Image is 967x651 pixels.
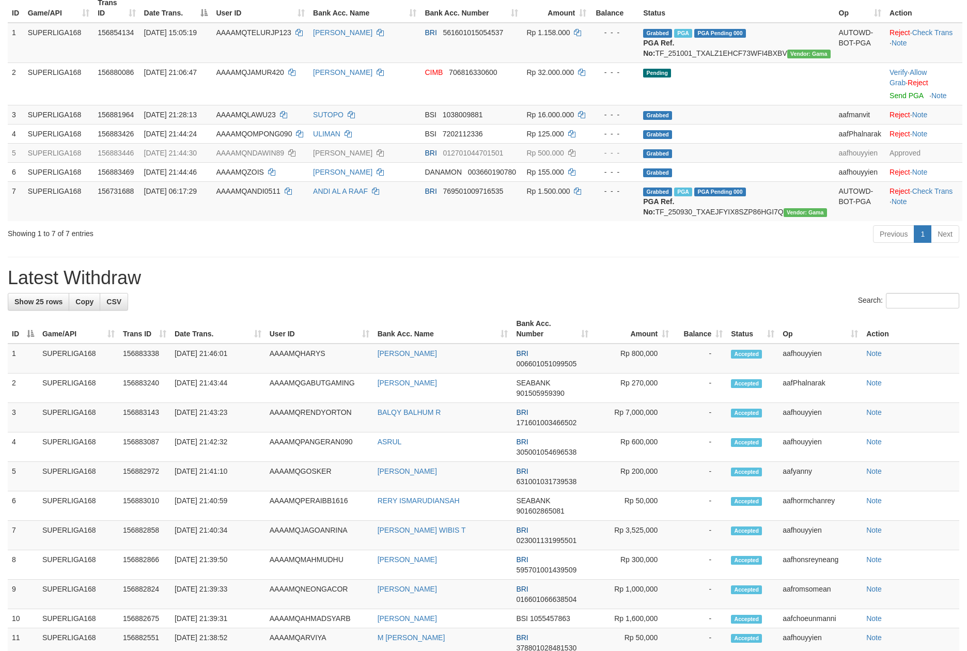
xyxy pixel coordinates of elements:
[778,609,862,628] td: aafchoeunmanni
[313,187,368,195] a: ANDI AL A RAAF
[144,130,197,138] span: [DATE] 21:44:24
[886,293,959,308] input: Search:
[866,379,882,387] a: Note
[912,187,953,195] a: Check Trans
[8,105,24,124] td: 3
[425,130,436,138] span: BSI
[449,68,497,76] span: Copy 706816330600 to clipboard
[866,349,882,358] a: Note
[170,580,266,609] td: [DATE] 21:39:33
[526,187,570,195] span: Rp 1.500.000
[526,111,574,119] span: Rp 16.000.000
[98,130,134,138] span: 156883426
[468,168,516,176] span: Copy 003660190780 to clipboard
[592,314,673,344] th: Amount: activate to sort column ascending
[98,111,134,119] span: 156881964
[835,181,886,221] td: AUTOWD-BOT-PGA
[38,521,119,550] td: SUPERLIGA168
[912,111,928,119] a: Note
[731,409,762,417] span: Accepted
[530,614,570,623] span: Copy 1055457863 to clipboard
[778,344,862,374] td: aafhouyyien
[170,403,266,432] td: [DATE] 21:43:23
[216,130,292,138] span: AAAAMQOMPONG090
[266,314,373,344] th: User ID: activate to sort column ascending
[98,168,134,176] span: 156883469
[592,432,673,462] td: Rp 600,000
[8,124,24,143] td: 4
[731,438,762,447] span: Accepted
[866,555,882,564] a: Note
[639,181,834,221] td: TF_250930_TXAEJFYIX8SZP86HGI7Q
[866,408,882,416] a: Note
[592,609,673,628] td: Rp 1,600,000
[24,124,94,143] td: SUPERLIGA168
[890,91,923,100] a: Send PGA
[425,68,443,76] span: CIMB
[216,111,275,119] span: AAAAMQLAWU23
[592,374,673,403] td: Rp 270,000
[144,187,197,195] span: [DATE] 06:17:29
[38,580,119,609] td: SUPERLIGA168
[835,23,886,63] td: AUTOWD-BOT-PGA
[592,491,673,521] td: Rp 50,000
[106,298,121,306] span: CSV
[778,432,862,462] td: aafhouyyien
[119,491,170,521] td: 156883010
[378,526,466,534] a: [PERSON_NAME] WIBIS T
[516,379,550,387] span: SEABANK
[731,585,762,594] span: Accepted
[914,225,931,243] a: 1
[119,521,170,550] td: 156882858
[8,162,24,181] td: 6
[595,129,635,139] div: - - -
[75,298,93,306] span: Copy
[8,580,38,609] td: 9
[592,462,673,491] td: Rp 200,000
[516,419,576,427] span: Copy 171601003466502 to clipboard
[643,168,672,177] span: Grabbed
[673,344,727,374] td: -
[378,497,460,505] a: RERY ISMARUDIANSAH
[592,521,673,550] td: Rp 3,525,000
[526,28,570,37] span: Rp 1.158.000
[144,68,197,76] span: [DATE] 21:06:47
[8,374,38,403] td: 2
[378,438,402,446] a: ASRUL
[643,188,672,196] span: Grabbed
[890,187,910,195] a: Reject
[516,555,528,564] span: BRI
[595,110,635,120] div: - - -
[8,23,24,63] td: 1
[425,187,436,195] span: BRI
[731,615,762,624] span: Accepted
[778,403,862,432] td: aafhouyyien
[835,162,886,181] td: aafhouyyien
[516,389,564,397] span: Copy 901505959390 to clipboard
[38,491,119,521] td: SUPERLIGA168
[8,432,38,462] td: 4
[516,448,576,456] span: Copy 305001054696538 to clipboard
[425,149,436,157] span: BRI
[866,497,882,505] a: Note
[8,268,959,288] h1: Latest Withdraw
[8,491,38,521] td: 6
[673,550,727,580] td: -
[170,491,266,521] td: [DATE] 21:40:59
[778,550,862,580] td: aafhonsreyneang
[38,609,119,628] td: SUPERLIGA168
[885,181,962,221] td: · ·
[731,634,762,643] span: Accepted
[778,462,862,491] td: aafyanny
[425,111,436,119] span: BSI
[216,168,264,176] span: AAAAMQZOIS
[516,614,528,623] span: BSI
[862,314,959,344] th: Action
[885,162,962,181] td: ·
[885,63,962,105] td: · ·
[443,111,483,119] span: Copy 1038009881 to clipboard
[170,609,266,628] td: [DATE] 21:39:31
[38,344,119,374] td: SUPERLIGA168
[8,293,69,311] a: Show 25 rows
[866,614,882,623] a: Note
